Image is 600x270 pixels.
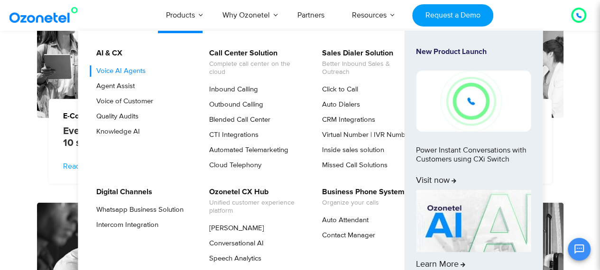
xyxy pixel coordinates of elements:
a: Click to Call [316,84,360,95]
a: Virtual Number | IVR Number [316,129,413,141]
a: Auto Dialers [316,99,361,110]
a: Ozonetel CX HubUnified customer experience platform [203,186,304,216]
a: Contact Manager [316,230,377,241]
a: Cloud Telephony [203,160,263,171]
span: Visit now [416,176,456,186]
a: Inbound Calling [203,84,259,95]
a: Business Phone SystemOrganize your calls [316,186,406,208]
a: Sales Dialer SolutionBetter Inbound Sales & Outreach [316,47,417,78]
img: New-Project-17.png [416,71,531,131]
a: Digital Channels [90,186,154,198]
div: E-commerce [49,100,203,120]
a: CRM Integrations [316,114,377,126]
a: Quality Audits [90,111,140,122]
a: Blended Call Center [203,114,272,126]
a: Every call answered in 10 seconds or less [63,125,171,149]
img: AI [416,190,531,252]
a: Call Center SolutionComplete call center on the cloud [203,47,304,78]
a: Voice AI Agents [90,65,147,77]
button: Open chat [568,238,591,261]
a: Outbound Calling [203,99,265,110]
a: Missed Call Solutions [316,160,389,171]
a: CTI Integrations [203,129,260,141]
a: Learn More [416,190,531,270]
a: Automated Telemarketing [203,144,290,156]
span: Unified customer experience platform [209,199,303,215]
a: Conversational AI [203,238,265,249]
span: Better Inbound Sales & Outreach [322,60,415,76]
a: New Product LaunchPower Instant Conversations with Customers using CXi SwitchVisit now [416,47,531,186]
span: Organize your calls [322,199,405,207]
a: [PERSON_NAME] [203,223,266,234]
span: Learn More [416,260,465,270]
a: Intercom Integration [90,219,160,231]
a: Agent Assist [90,81,136,92]
a: Auto Attendant [316,215,370,226]
a: Voice of Customer [90,96,155,107]
a: AI & CX [90,47,124,59]
a: Request a Demo [412,4,493,27]
span: Complete call center on the cloud [209,60,303,76]
a: Knowledge AI [90,126,141,137]
a: Inside sales solution [316,144,386,156]
a: Whatsapp Business Solution [90,204,185,216]
a: Read more about Every call answered in 10 seconds or less [63,161,106,172]
a: Speech Analytics [203,253,263,264]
